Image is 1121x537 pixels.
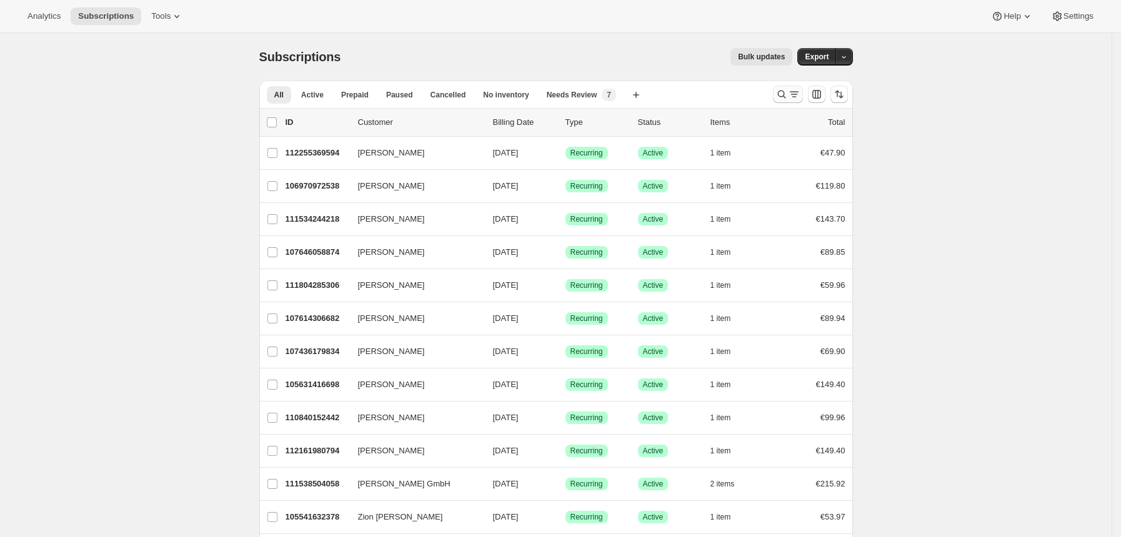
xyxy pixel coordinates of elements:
[808,86,825,103] button: Customize table column order and visibility
[643,148,664,158] span: Active
[984,7,1040,25] button: Help
[710,376,745,393] button: 1 item
[1044,7,1101,25] button: Settings
[643,479,664,489] span: Active
[710,280,731,290] span: 1 item
[738,52,785,62] span: Bulk updates
[358,147,425,159] span: [PERSON_NAME]
[710,343,745,360] button: 1 item
[483,90,529,100] span: No inventory
[830,86,848,103] button: Sort the results
[286,180,348,192] p: 106970972538
[71,7,141,25] button: Subscriptions
[286,147,348,159] p: 112255369594
[710,380,731,390] span: 1 item
[286,177,845,195] div: 106970972538[PERSON_NAME][DATE]SuccessRecurringSuccessActive1 item€119.80
[710,210,745,228] button: 1 item
[351,143,476,163] button: [PERSON_NAME]
[710,116,773,129] div: Items
[710,442,745,460] button: 1 item
[286,246,348,259] p: 107646058874
[358,411,425,424] span: [PERSON_NAME]
[638,116,700,129] p: Status
[493,280,519,290] span: [DATE]
[565,116,628,129] div: Type
[386,90,413,100] span: Paused
[710,475,749,493] button: 2 items
[710,148,731,158] span: 1 item
[286,409,845,426] div: 110840152442[PERSON_NAME][DATE]SuccessRecurringSuccessActive1 item€99.96
[493,380,519,389] span: [DATE]
[351,275,476,295] button: [PERSON_NAME]
[626,86,646,104] button: Create new view
[286,376,845,393] div: 105631416698[PERSON_NAME][DATE]SuccessRecurringSuccessActive1 item€149.40
[144,7,191,25] button: Tools
[493,347,519,356] span: [DATE]
[286,116,348,129] p: ID
[286,244,845,261] div: 107646058874[PERSON_NAME][DATE]SuccessRecurringSuccessActive1 item€89.85
[797,48,836,66] button: Export
[286,277,845,294] div: 111804285306[PERSON_NAME][DATE]SuccessRecurringSuccessActive1 item€59.96
[816,181,845,190] span: €119.80
[493,181,519,190] span: [DATE]
[286,343,845,360] div: 107436179834[PERSON_NAME][DATE]SuccessRecurringSuccessActive1 item€69.90
[301,90,324,100] span: Active
[351,242,476,262] button: [PERSON_NAME]
[351,308,476,328] button: [PERSON_NAME]
[710,310,745,327] button: 1 item
[570,446,603,456] span: Recurring
[820,347,845,356] span: €69.90
[286,478,348,490] p: 111538504058
[27,11,61,21] span: Analytics
[493,214,519,224] span: [DATE]
[607,90,611,100] span: 7
[286,312,348,325] p: 107614306682
[351,176,476,196] button: [PERSON_NAME]
[493,247,519,257] span: [DATE]
[351,507,476,527] button: Zion [PERSON_NAME]
[151,11,171,21] span: Tools
[286,213,348,225] p: 111534244218
[643,280,664,290] span: Active
[710,247,731,257] span: 1 item
[643,313,664,323] span: Active
[274,90,284,100] span: All
[358,378,425,391] span: [PERSON_NAME]
[710,277,745,294] button: 1 item
[643,413,664,423] span: Active
[710,479,735,489] span: 2 items
[358,478,451,490] span: [PERSON_NAME] GmbH
[710,446,731,456] span: 1 item
[351,375,476,395] button: [PERSON_NAME]
[351,474,476,494] button: [PERSON_NAME] GmbH
[570,181,603,191] span: Recurring
[286,279,348,292] p: 111804285306
[820,313,845,323] span: €89.94
[570,479,603,489] span: Recurring
[710,181,731,191] span: 1 item
[358,116,483,129] p: Customer
[286,442,845,460] div: 112161980794[PERSON_NAME][DATE]SuccessRecurringSuccessActive1 item€149.40
[710,508,745,526] button: 1 item
[643,380,664,390] span: Active
[493,313,519,323] span: [DATE]
[286,116,845,129] div: IDCustomerBilling DateTypeStatusItemsTotal
[341,90,369,100] span: Prepaid
[643,446,664,456] span: Active
[816,380,845,389] span: €149.40
[820,512,845,521] span: €53.97
[710,347,731,357] span: 1 item
[351,209,476,229] button: [PERSON_NAME]
[570,247,603,257] span: Recurring
[820,247,845,257] span: €89.85
[493,413,519,422] span: [DATE]
[730,48,792,66] button: Bulk updates
[643,214,664,224] span: Active
[643,512,664,522] span: Active
[351,441,476,461] button: [PERSON_NAME]
[493,148,519,157] span: [DATE]
[820,280,845,290] span: €59.96
[816,214,845,224] span: €143.70
[493,116,556,129] p: Billing Date
[710,214,731,224] span: 1 item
